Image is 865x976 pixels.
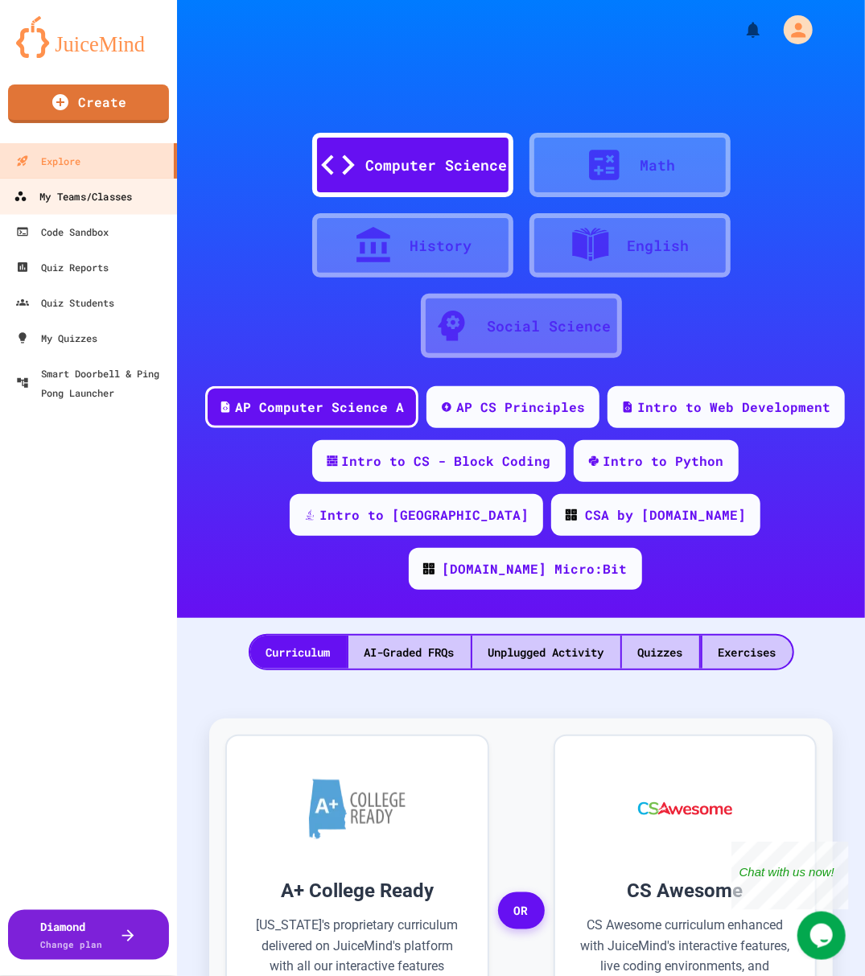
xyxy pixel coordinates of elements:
h3: A+ College Ready [251,876,463,905]
button: DiamondChange plan [8,910,169,960]
div: Math [641,154,676,176]
div: Quizzes [622,636,699,669]
img: logo-orange.svg [16,16,161,58]
div: Explore [16,151,80,171]
div: Intro to CS - Block Coding [342,451,551,471]
div: Exercises [702,636,793,669]
div: Unplugged Activity [472,636,620,669]
img: A+ College Ready [309,779,406,839]
div: Smart Doorbell & Ping Pong Launcher [16,364,171,402]
div: [DOMAIN_NAME] Micro:Bit [443,559,628,579]
h3: CS Awesome [579,876,792,905]
div: AP CS Principles [456,397,585,417]
img: CS Awesome [622,760,748,857]
div: History [410,235,472,257]
div: Quiz Students [16,293,114,312]
span: OR [498,892,545,929]
a: Create [8,84,169,123]
div: Code Sandbox [16,222,109,241]
div: Intro to [GEOGRAPHIC_DATA] [319,505,529,525]
div: Diamond [41,918,103,952]
div: Curriculum [250,636,347,669]
div: My Quizzes [16,328,97,348]
div: Quiz Reports [16,257,109,277]
div: AP Computer Science A [235,397,404,417]
div: My Teams/Classes [14,187,132,207]
div: Intro to Web Development [637,397,830,417]
iframe: chat widget [797,912,849,960]
img: CODE_logo_RGB.png [566,509,577,521]
div: Computer Science [366,154,508,176]
div: CSA by [DOMAIN_NAME] [585,505,746,525]
div: My Account [767,11,817,48]
div: AI-Graded FRQs [348,636,471,669]
div: My Notifications [714,16,767,43]
div: English [627,235,689,257]
div: Intro to Python [603,451,724,471]
iframe: chat widget [731,842,849,910]
span: Change plan [41,938,103,950]
img: CODE_logo_RGB.png [423,563,435,574]
div: Social Science [488,315,612,337]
